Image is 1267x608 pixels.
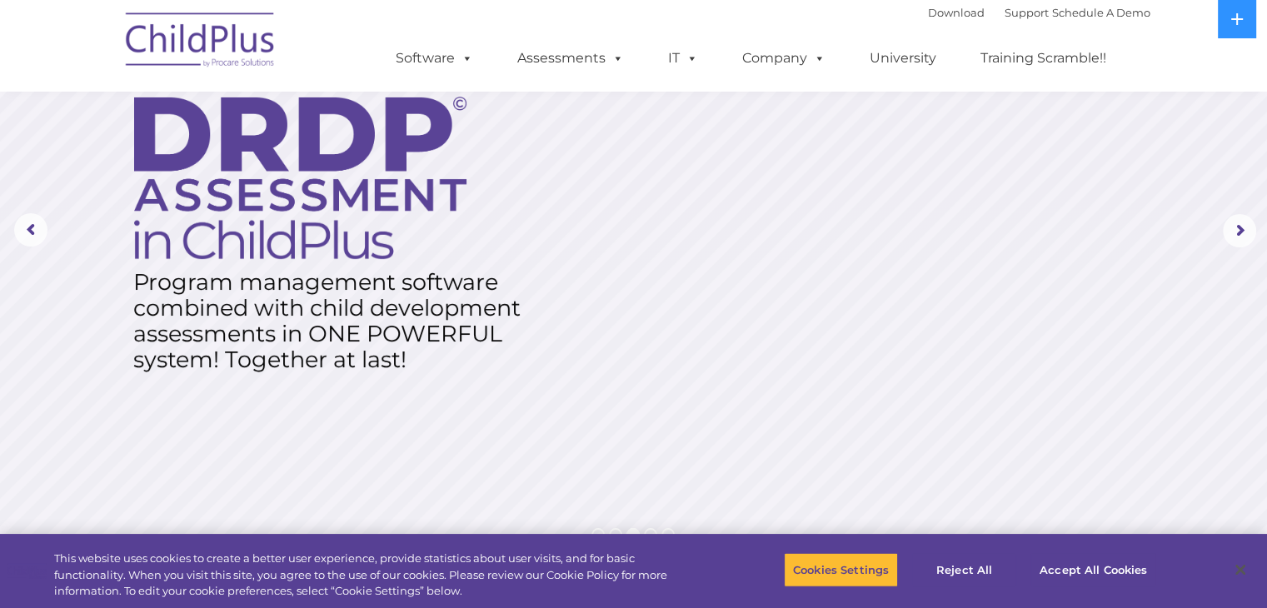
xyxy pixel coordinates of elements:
[1030,552,1156,587] button: Accept All Cookies
[134,97,466,259] img: DRDP Assessment in ChildPlus
[379,42,490,75] a: Software
[1005,6,1049,19] a: Support
[54,551,697,600] div: This website uses cookies to create a better user experience, provide statistics about user visit...
[853,42,953,75] a: University
[726,42,842,75] a: Company
[232,110,282,122] span: Last name
[117,1,284,84] img: ChildPlus by Procare Solutions
[784,552,898,587] button: Cookies Settings
[1222,551,1259,588] button: Close
[501,42,641,75] a: Assessments
[1052,6,1150,19] a: Schedule A Demo
[651,42,715,75] a: IT
[928,6,1150,19] font: |
[133,269,539,372] rs-layer: Program management software combined with child development assessments in ONE POWERFUL system! T...
[912,552,1016,587] button: Reject All
[232,178,302,191] span: Phone number
[928,6,985,19] a: Download
[964,42,1123,75] a: Training Scramble!!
